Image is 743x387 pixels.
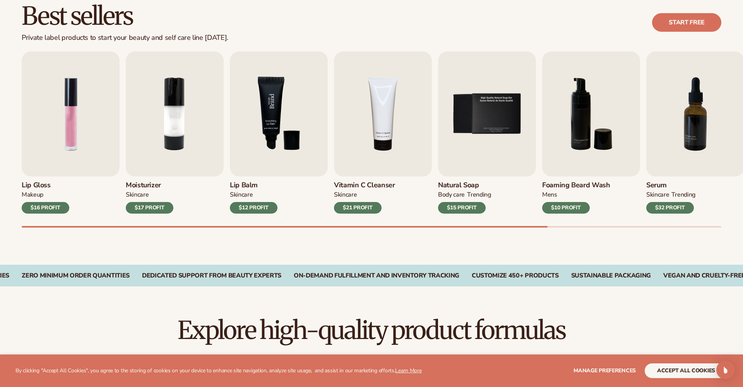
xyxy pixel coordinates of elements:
h3: Serum [646,181,695,190]
h3: Natural Soap [438,181,491,190]
div: $15 PROFIT [438,202,486,214]
div: MAKEUP [22,191,43,199]
div: SUSTAINABLE PACKAGING [571,272,651,279]
h2: Best sellers [22,3,228,29]
div: mens [542,191,557,199]
h3: Moisturizer [126,181,173,190]
a: Start free [652,13,721,32]
div: $12 PROFIT [230,202,277,214]
div: CUSTOMIZE 450+ PRODUCTS [472,272,559,279]
div: Skincare [334,191,357,199]
a: 5 / 9 [438,51,536,214]
div: SKINCARE [230,191,253,199]
div: TRENDING [467,191,491,199]
div: Private label products to start your beauty and self care line [DATE]. [22,34,228,42]
div: Zero Minimum Order QuantitieS [22,272,130,279]
a: Learn More [395,367,421,374]
div: Open Intercom Messenger [716,361,735,379]
h3: Lip Gloss [22,181,69,190]
h3: Lip Balm [230,181,277,190]
a: 4 / 9 [334,51,432,214]
div: TRENDING [671,191,695,199]
div: SKINCARE [126,191,149,199]
button: accept all cookies [645,363,728,378]
button: Manage preferences [574,363,636,378]
div: SKINCARE [646,191,669,199]
a: 3 / 9 [230,51,328,214]
div: $10 PROFIT [542,202,590,214]
div: $17 PROFIT [126,202,173,214]
a: 2 / 9 [126,51,224,214]
a: 6 / 9 [542,51,640,214]
h3: Vitamin C Cleanser [334,181,395,190]
div: BODY Care [438,191,465,199]
a: 1 / 9 [22,51,120,214]
div: $16 PROFIT [22,202,69,214]
span: Manage preferences [574,367,636,374]
div: Dedicated Support From Beauty Experts [142,272,281,279]
h3: Foaming beard wash [542,181,610,190]
div: $21 PROFIT [334,202,382,214]
p: By clicking "Accept All Cookies", you agree to the storing of cookies on your device to enhance s... [15,368,422,374]
div: On-Demand Fulfillment and Inventory Tracking [294,272,459,279]
h2: Explore high-quality product formulas [22,317,721,343]
img: Shopify Image 7 [230,51,328,176]
div: $32 PROFIT [646,202,694,214]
